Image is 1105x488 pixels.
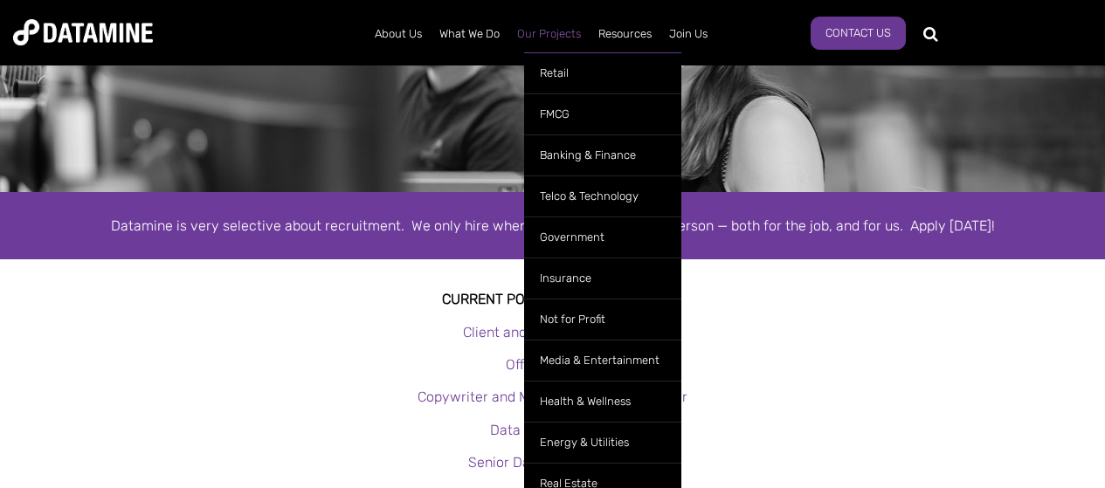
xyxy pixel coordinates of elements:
a: Resources [590,11,660,57]
a: Retail [524,52,681,93]
a: Client and Delivery Manager [463,324,642,340]
img: Datamine [13,19,153,45]
div: Datamine is very selective about recruitment. We only hire when we've found the right person — bo... [55,214,1051,237]
a: Our Projects [508,11,590,57]
a: Government [524,217,681,258]
a: Data and AI Analyst [490,422,615,438]
strong: Current Positions at datamine [442,291,664,307]
a: Not for Profit [524,299,681,340]
a: Insurance [524,258,681,299]
a: Telco & Technology [524,175,681,217]
a: Energy & Utilities [524,422,681,463]
a: Copywriter and Marketing Content Creator [418,388,687,405]
a: Health & Wellness [524,381,681,422]
a: What We Do [431,11,508,57]
a: Media & Entertainment [524,340,681,381]
a: Join Us [660,11,716,57]
a: Office Manager [506,356,600,373]
a: Banking & Finance [524,134,681,175]
a: FMCG [524,93,681,134]
a: Contact Us [811,17,906,50]
a: Senior Data and AI Analyst [468,454,638,471]
a: About Us [366,11,431,57]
